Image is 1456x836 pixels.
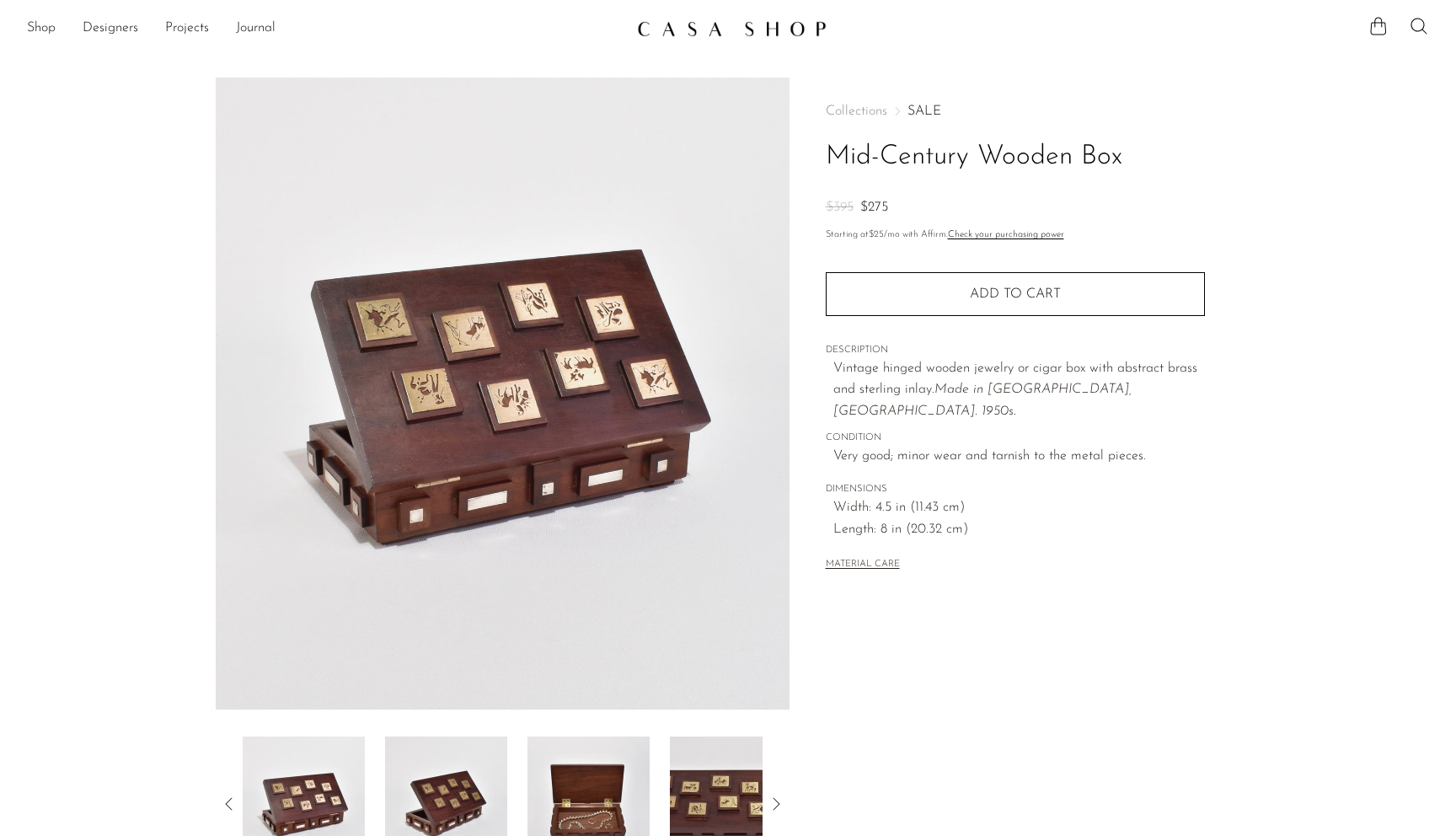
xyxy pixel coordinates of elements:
[833,497,1205,519] span: Width: 4.5 in (11.43 cm)
[826,343,1205,358] span: DESCRIPTION
[826,104,887,118] span: Collections
[83,18,138,40] a: Designers
[826,104,1205,118] nav: Breadcrumbs
[216,78,790,710] img: Mid-Century Wooden Box
[826,272,1205,316] button: Add to cart
[826,559,900,571] button: MATERIAL CARE
[27,14,624,43] ul: NEW HEADER MENU
[826,201,854,214] span: $395
[27,14,624,43] nav: Desktop navigation
[826,136,1205,179] h1: Mid-Century Wooden Box
[869,230,884,239] span: $25
[826,431,1205,446] span: CONDITION
[165,18,209,40] a: Projects
[907,104,941,118] a: SALE
[826,482,1205,497] span: DIMENSIONS
[833,358,1205,423] p: Vintage hinged wooden jewelry or cigar box with abstract brass and sterling inlay.
[27,18,56,40] a: Shop
[860,201,888,214] span: $275
[833,446,1205,468] span: Very good; minor wear and tarnish to the metal pieces.
[833,383,1132,418] em: Made in [GEOGRAPHIC_DATA], [GEOGRAPHIC_DATA]. 1950s.
[826,228,1205,243] p: Starting at /mo with Affirm.
[970,287,1061,303] span: Add to cart
[236,18,276,40] a: Journal
[948,230,1064,239] a: Check your purchasing power - Learn more about Affirm Financing (opens in modal)
[833,519,1205,541] span: Length: 8 in (20.32 cm)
